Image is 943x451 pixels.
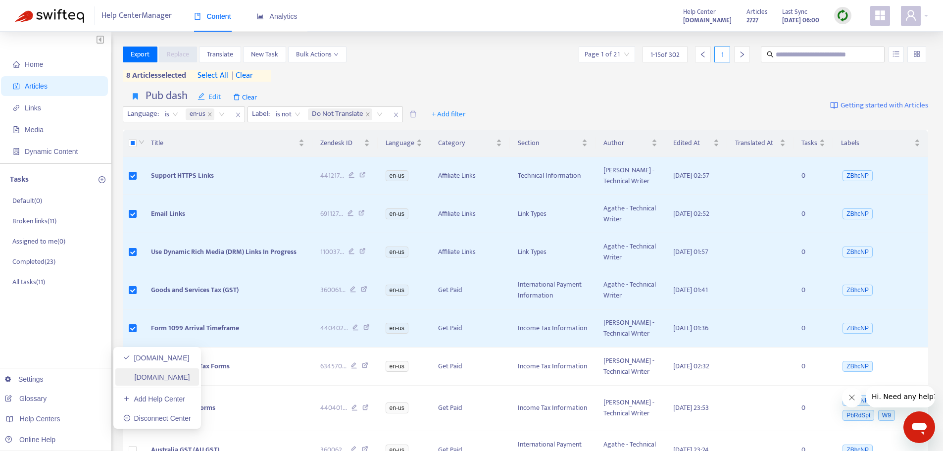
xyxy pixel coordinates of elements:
[378,130,430,157] th: Language
[390,109,402,121] span: close
[13,61,20,68] span: home
[228,89,262,105] span: Clear
[794,130,833,157] th: Tasks
[596,195,665,233] td: Agathe - Technical Writer
[151,138,297,149] span: Title
[312,130,378,157] th: Zendesk ID
[25,82,48,90] span: Articles
[199,47,241,62] button: Translate
[151,246,297,257] span: Use Dynamic Rich Media (DRM) Links In Progress
[198,91,221,103] span: Edit
[198,70,228,82] span: select all
[386,402,408,413] span: en-us
[276,107,300,122] span: is not
[683,6,716,17] span: Help Center
[13,126,20,133] span: file-image
[257,13,264,20] span: area-chart
[194,12,231,20] span: Content
[386,247,408,257] span: en-us
[123,354,190,362] a: [DOMAIN_NAME]
[25,126,44,134] span: Media
[5,395,47,402] a: Glossary
[735,138,778,149] span: Translated At
[25,60,43,68] span: Home
[20,415,60,423] span: Help Centers
[146,89,188,102] h4: Pub dash
[843,361,873,372] span: ZBhcNP
[25,104,41,112] span: Links
[207,49,233,60] span: Translate
[430,130,510,157] th: Category
[6,7,71,15] span: Hi. Need any help?
[151,170,214,181] span: Support HTTPS Links
[518,138,579,149] span: Section
[101,6,172,25] span: Help Center Manager
[430,348,510,386] td: Get Paid
[123,373,190,381] a: [DOMAIN_NAME]
[673,208,709,219] span: [DATE] 02:52
[683,14,732,26] a: [DOMAIN_NAME]
[198,93,205,100] span: edit
[782,15,819,26] strong: [DATE] 06:00
[905,9,917,21] span: user
[665,130,727,157] th: Edited At
[673,360,709,372] span: [DATE] 02:32
[99,176,105,183] span: plus-circle
[12,236,65,247] p: Assigned to me ( 0 )
[596,130,665,157] th: Author
[430,195,510,233] td: Affiliate Links
[794,233,833,271] td: 0
[139,139,145,145] span: down
[13,148,20,155] span: container
[683,15,732,26] strong: [DOMAIN_NAME]
[151,284,239,296] span: Goods and Services Tax (GST)
[841,138,912,149] span: Labels
[843,247,873,257] span: ZBhcNP
[673,402,709,413] span: [DATE] 23:53
[830,89,928,122] a: Getting started with Articles
[365,112,370,117] span: close
[843,208,873,219] span: ZBhcNP
[746,6,767,17] span: Articles
[386,323,408,334] span: en-us
[794,157,833,195] td: 0
[841,100,928,111] span: Getting started with Articles
[194,13,201,20] span: book
[510,271,595,309] td: International Payment Information
[843,285,873,296] span: ZBhcNP
[903,411,935,443] iframe: Button to launch messaging window
[596,233,665,271] td: Agathe - Technical Writer
[837,9,849,22] img: sync.dc5367851b00ba804db3.png
[308,108,372,120] span: Do Not Translate
[673,138,711,149] span: Edited At
[673,246,708,257] span: [DATE] 01:57
[10,174,29,186] p: Tasks
[15,9,84,23] img: Swifteq
[596,309,665,348] td: [PERSON_NAME] - Technical Writer
[673,284,708,296] span: [DATE] 01:41
[12,196,42,206] p: Default ( 0 )
[288,47,347,62] button: Bulk Actionsdown
[727,130,794,157] th: Translated At
[424,106,473,122] button: + Add filter
[320,323,348,334] span: 440402 ...
[123,70,187,82] span: 8 articles selected
[131,49,149,60] span: Export
[430,271,510,309] td: Get Paid
[673,170,709,181] span: [DATE] 02:57
[430,233,510,271] td: Affiliate Links
[186,108,214,120] span: en-us
[794,348,833,386] td: 0
[596,157,665,195] td: [PERSON_NAME] - Technical Writer
[510,233,595,271] td: Link Types
[151,208,185,219] span: Email Links
[5,375,44,383] a: Settings
[143,130,312,157] th: Title
[739,51,745,58] span: right
[746,15,758,26] strong: 2727
[320,361,347,372] span: 634570 ...
[123,107,160,122] span: Language :
[320,208,343,219] span: 691127 ...
[386,138,414,149] span: Language
[430,157,510,195] td: Affiliate Links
